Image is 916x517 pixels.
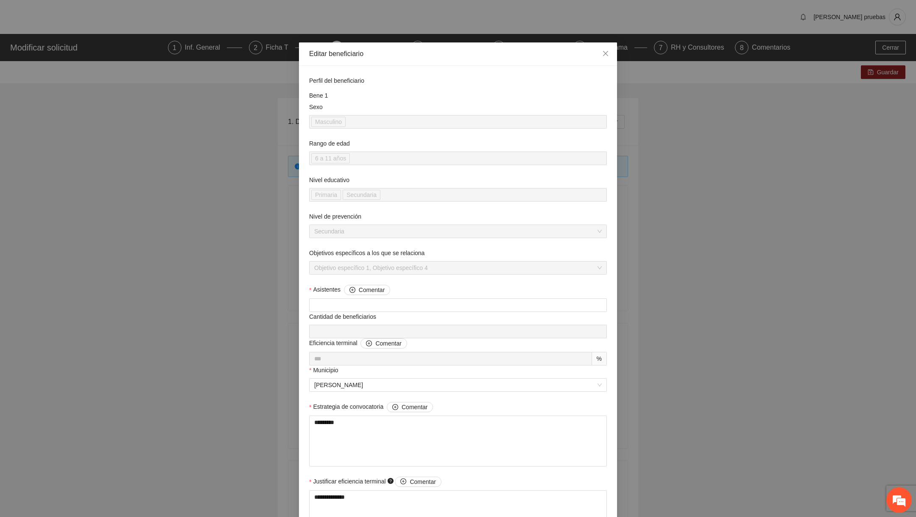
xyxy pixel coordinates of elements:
span: Asistentes [313,285,390,295]
button: Justificar eficiencia terminal question-circle [395,477,441,487]
span: Justificar eficiencia terminal [313,477,441,487]
span: Comentar [410,477,436,486]
div: Editar beneficiario [309,49,607,59]
div: % [592,352,607,365]
label: Sexo [309,102,323,112]
label: Nivel de prevención [309,212,361,221]
span: Perfil del beneficiario [309,76,368,85]
span: Eficiencia terminal [309,338,407,348]
span: plus-circle [366,340,372,347]
label: Municipio [309,365,338,375]
span: Primaria [315,190,337,199]
span: Secundaria [314,225,602,238]
span: Comentar [402,402,427,412]
span: Estrategia de convocatoria [313,402,433,412]
span: Masculino [315,117,342,126]
span: Comentar [359,285,385,295]
span: plus-circle [349,287,355,294]
button: Eficiencia terminal [360,338,407,348]
label: Nivel educativo [309,175,349,185]
span: question-circle [388,478,394,484]
span: Comentar [375,339,401,348]
button: Estrategia de convocatoria [387,402,433,412]
span: Objetivo específico 1, Objetivo específico 4 [314,261,602,274]
label: Rango de edad [309,139,350,148]
label: Objetivos específicos a los que se relaciona [309,248,424,258]
span: Allende [314,379,602,391]
span: Cantidad de beneficiarios [309,312,380,321]
span: plus-circle [400,478,406,485]
span: close [602,50,609,57]
button: Close [594,42,617,65]
span: plus-circle [392,404,398,411]
span: Masculino [311,117,346,127]
span: 6 a 11 años [311,153,350,163]
button: Asistentes [344,285,390,295]
span: Secundaria [343,190,380,200]
span: Primaria [311,190,341,200]
span: 6 a 11 años [315,154,346,163]
span: Secundaria [346,190,377,199]
div: Bene 1 [309,91,607,100]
